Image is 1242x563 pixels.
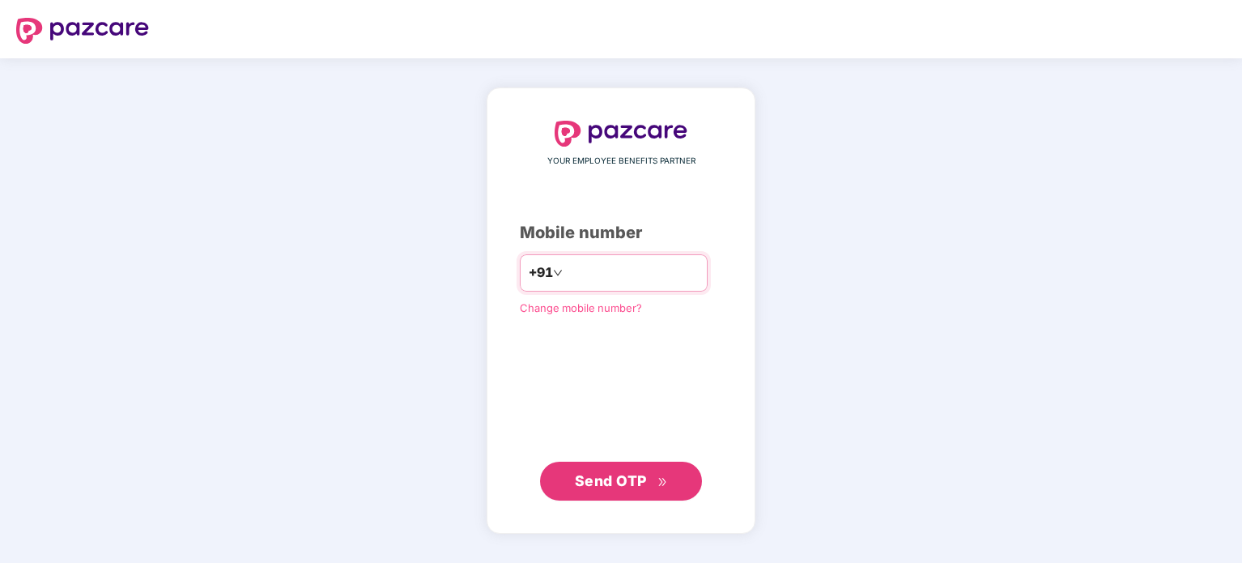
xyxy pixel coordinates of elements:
[16,18,149,44] img: logo
[529,262,553,283] span: +91
[540,462,702,501] button: Send OTPdouble-right
[555,121,687,147] img: logo
[520,220,722,245] div: Mobile number
[657,477,668,488] span: double-right
[547,155,695,168] span: YOUR EMPLOYEE BENEFITS PARTNER
[553,268,563,278] span: down
[520,301,642,314] a: Change mobile number?
[575,472,647,489] span: Send OTP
